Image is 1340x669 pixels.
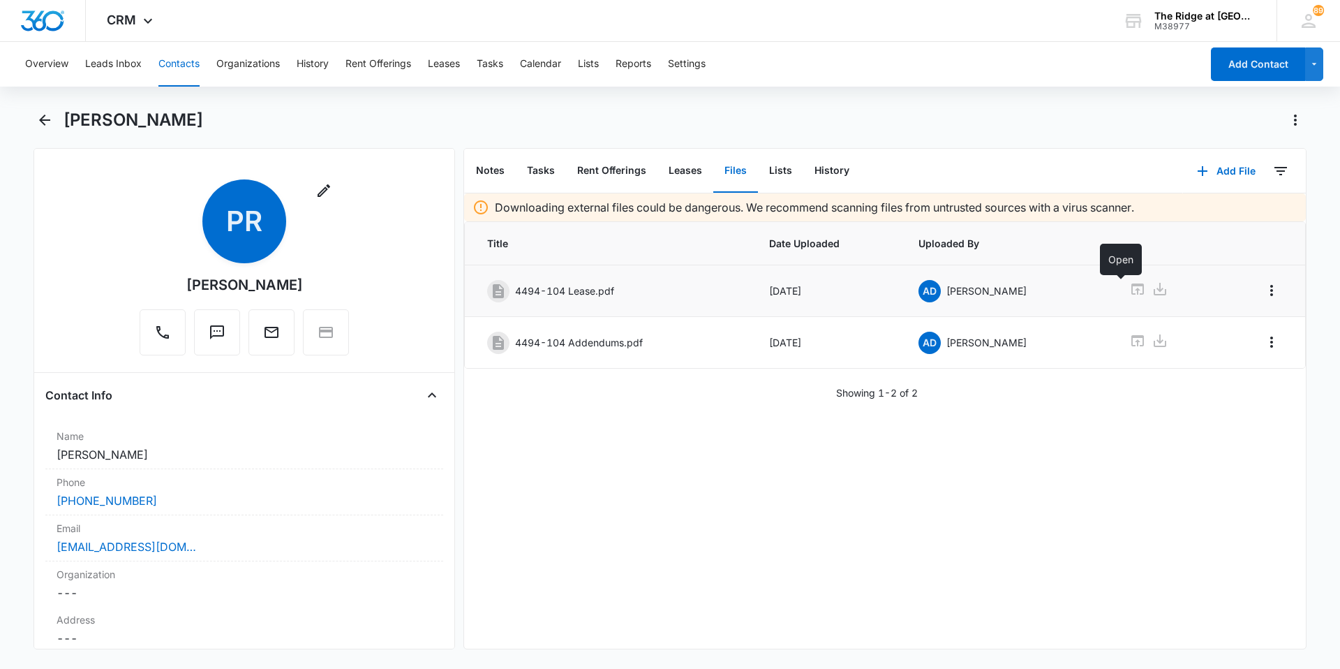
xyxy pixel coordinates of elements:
a: [EMAIL_ADDRESS][DOMAIN_NAME] [57,538,196,555]
button: Back [33,109,55,131]
button: Text [194,309,240,355]
p: [PERSON_NAME] [946,284,1027,298]
label: Email [57,521,432,536]
a: [PHONE_NUMBER] [57,492,157,509]
p: [PERSON_NAME] [946,335,1027,350]
button: Overflow Menu [1260,331,1283,353]
button: Add Contact [1211,47,1305,81]
span: Uploaded By [918,236,1096,251]
button: Calendar [520,42,561,87]
button: Close [421,384,443,406]
span: CRM [107,13,136,27]
button: Organizations [216,42,280,87]
button: Tasks [477,42,503,87]
button: Reports [616,42,651,87]
button: Lists [758,149,803,193]
a: Call [140,331,186,343]
span: 89 [1313,5,1324,16]
label: Name [57,429,432,443]
span: AD [918,332,941,354]
dd: --- [57,630,432,647]
button: Lists [578,42,599,87]
div: account id [1154,22,1256,31]
td: [DATE] [752,317,902,369]
button: Leases [428,42,460,87]
h4: Contact Info [45,387,112,404]
p: Showing 1-2 of 2 [836,385,918,400]
button: Rent Offerings [345,42,411,87]
dd: [PERSON_NAME] [57,446,432,463]
button: Actions [1284,109,1306,131]
div: Open [1100,244,1142,275]
label: Phone [57,475,432,490]
label: Organization [57,567,432,582]
button: Tasks [516,149,566,193]
div: Email[EMAIL_ADDRESS][DOMAIN_NAME] [45,515,443,561]
div: Name[PERSON_NAME] [45,423,443,469]
td: [DATE] [752,265,902,317]
button: Overview [25,42,68,87]
h1: [PERSON_NAME] [64,110,203,131]
button: Notes [465,149,516,193]
button: Rent Offerings [566,149,657,193]
p: Downloading external files could be dangerous. We recommend scanning files from untrusted sources... [495,199,1134,216]
div: Phone[PHONE_NUMBER] [45,469,443,515]
div: account name [1154,10,1256,22]
button: Leads Inbox [85,42,142,87]
button: Filters [1270,160,1292,182]
div: [PERSON_NAME] [186,274,303,295]
span: PR [202,179,286,263]
dd: --- [57,585,432,601]
p: 4494-104 Lease.pdf [515,284,614,298]
button: Leases [657,149,713,193]
button: Overflow Menu [1260,279,1283,302]
div: notifications count [1313,5,1324,16]
p: 4494-104 Addendums.pdf [515,335,643,350]
span: Title [487,236,736,251]
button: Settings [668,42,706,87]
span: Date Uploaded [769,236,885,251]
span: AD [918,280,941,302]
div: Organization--- [45,561,443,607]
button: Contacts [158,42,200,87]
label: Address [57,612,432,627]
a: Text [194,331,240,343]
a: Email [248,331,295,343]
button: Call [140,309,186,355]
button: Files [713,149,758,193]
button: History [297,42,329,87]
button: Email [248,309,295,355]
button: Add File [1183,154,1270,188]
div: Address--- [45,607,443,653]
button: History [803,149,861,193]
